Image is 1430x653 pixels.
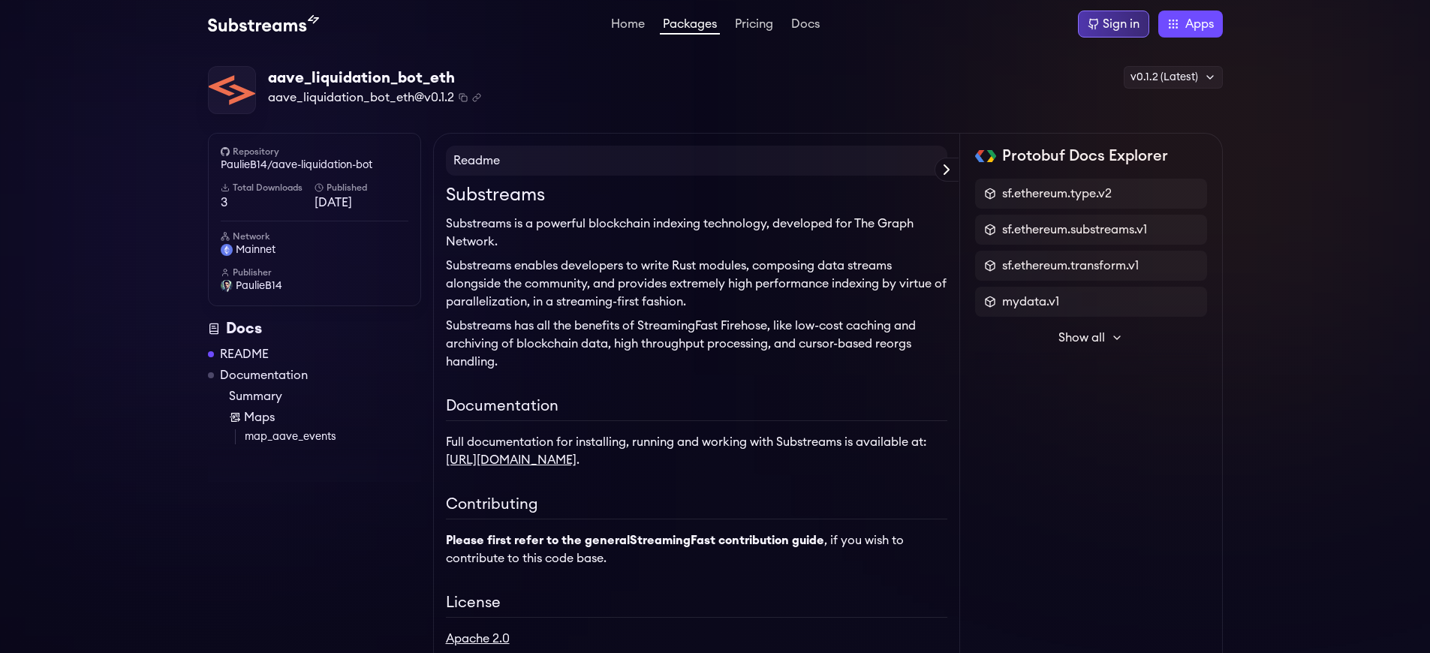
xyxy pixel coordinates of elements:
[1002,293,1059,311] span: mydata.v1
[1124,66,1223,89] div: v0.1.2 (Latest)
[221,194,315,212] span: 3
[459,93,468,102] button: Copy package name and version
[236,242,275,257] span: mainnet
[221,182,315,194] h6: Total Downloads
[208,15,319,33] img: Substream's logo
[268,89,454,107] span: aave_liquidation_bot_eth@v0.1.2
[446,433,947,469] p: Full documentation for installing, running and working with Substreams is available at: .
[221,280,233,292] img: User Avatar
[221,244,233,256] img: mainnet
[229,408,421,426] a: Maps
[221,278,408,293] a: PaulieB14
[446,257,947,311] p: Substreams enables developers to write Rust modules, composing data streams alongside the communi...
[1103,15,1139,33] div: Sign in
[446,146,947,176] h4: Readme
[630,534,824,546] a: StreamingFast contribution guide
[209,67,255,113] img: Package Logo
[245,429,421,444] a: map_aave_events
[220,345,269,363] a: README
[446,215,947,251] p: Substreams is a powerful blockchain indexing technology, developed for The Graph Network.
[1002,146,1168,167] h2: Protobuf Docs Explorer
[788,18,823,33] a: Docs
[446,493,947,519] h2: Contributing
[1078,11,1149,38] a: Sign in
[220,366,308,384] a: Documentation
[221,146,408,158] h6: Repository
[229,411,241,423] img: Map icon
[229,387,421,405] a: Summary
[221,230,408,242] h6: Network
[1002,257,1139,275] span: sf.ethereum.transform.v1
[446,531,947,567] p: , if you wish to contribute to this code base.
[446,395,947,421] h2: Documentation
[315,182,408,194] h6: Published
[608,18,648,33] a: Home
[268,68,481,89] div: aave_liquidation_bot_eth
[446,454,577,466] a: [URL][DOMAIN_NAME]
[446,633,510,645] a: Apache 2.0
[975,150,997,162] img: Protobuf
[221,266,408,278] h6: Publisher
[1002,185,1112,203] span: sf.ethereum.type.v2
[208,318,421,339] div: Docs
[1058,329,1105,347] span: Show all
[221,158,408,173] a: PaulieB14/aave-liquidation-bot
[446,534,824,546] strong: Please first refer to the general
[446,317,947,371] p: Substreams has all the benefits of StreamingFast Firehose, like low-cost caching and archiving of...
[975,323,1207,353] button: Show all
[236,278,282,293] span: PaulieB14
[221,242,408,257] a: mainnet
[315,194,408,212] span: [DATE]
[472,93,481,102] button: Copy .spkg link to clipboard
[446,182,947,209] h1: Substreams
[1185,15,1214,33] span: Apps
[446,591,947,618] h2: License
[660,18,720,35] a: Packages
[1002,221,1147,239] span: sf.ethereum.substreams.v1
[221,147,230,156] img: github
[732,18,776,33] a: Pricing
